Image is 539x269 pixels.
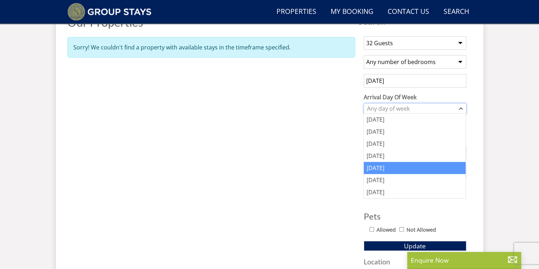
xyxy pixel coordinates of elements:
[364,258,466,265] h3: Location
[274,4,319,20] a: Properties
[364,241,466,251] button: Update
[328,4,376,20] a: My Booking
[441,4,472,20] a: Search
[364,174,466,186] div: [DATE]
[364,138,466,150] div: [DATE]
[364,126,466,138] div: [DATE]
[364,150,466,162] div: [DATE]
[385,4,432,20] a: Contact Us
[365,105,457,112] div: Any day of week
[404,242,426,250] span: Update
[67,3,152,21] img: Group Stays
[364,93,466,101] label: Arrival Day Of Week
[67,37,355,58] div: Sorry! We couldn't find a property with available stays in the timeframe specified.
[358,16,472,26] span: Search
[364,212,466,221] h3: Pets
[364,114,466,126] div: [DATE]
[364,103,466,114] div: Combobox
[364,162,466,174] div: [DATE]
[377,226,396,234] label: Allowed
[67,16,355,28] h1: Our Properties
[364,186,466,198] div: [DATE]
[406,226,436,234] label: Not Allowed
[411,255,518,265] p: Enquire Now
[364,74,466,88] input: Arrival Date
